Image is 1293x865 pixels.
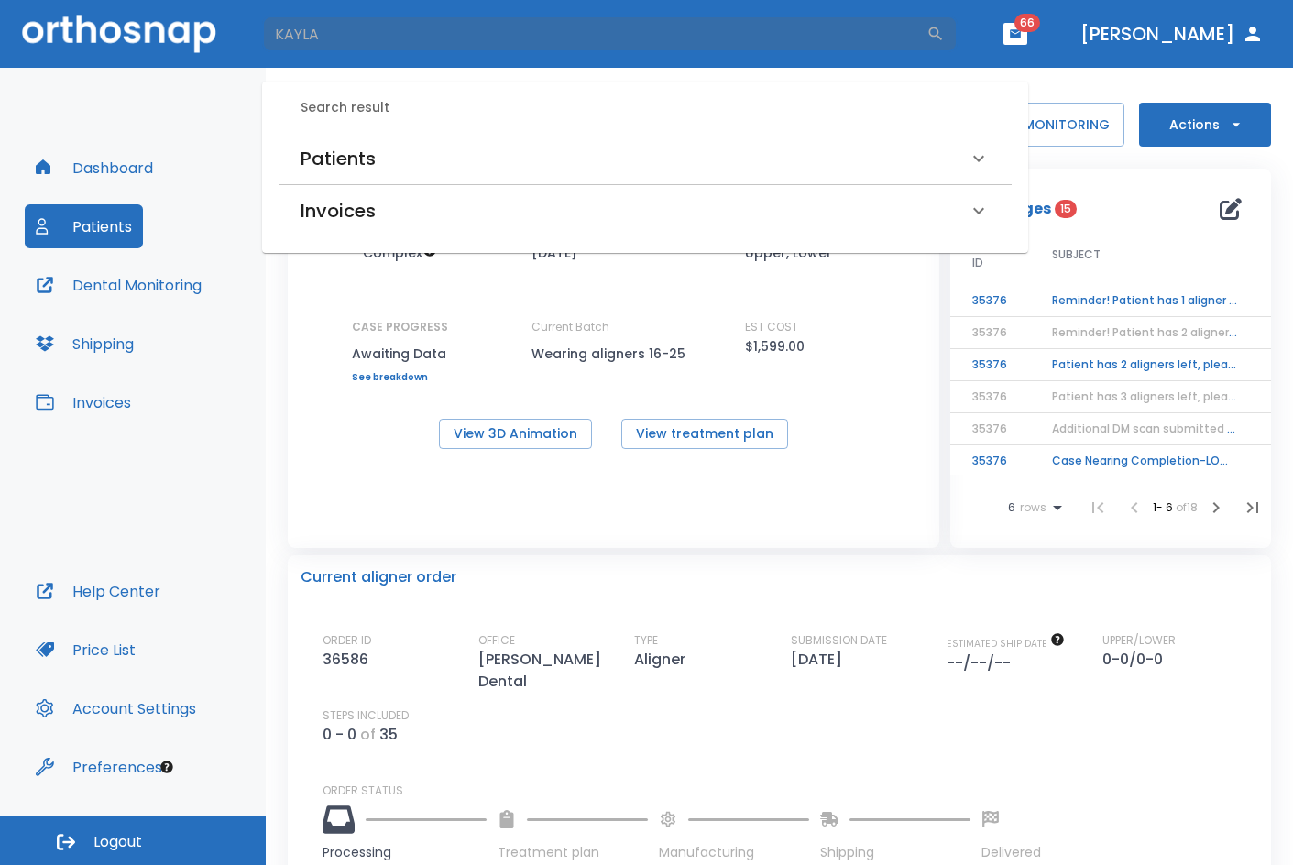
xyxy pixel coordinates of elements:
[745,335,805,357] p: $1,599.00
[1102,632,1176,649] p: UPPER/LOWER
[352,343,448,365] p: Awaiting Data
[323,783,1258,799] p: ORDER STATUS
[1153,499,1176,515] span: 1 - 6
[972,421,1007,436] span: 35376
[634,649,693,671] p: Aligner
[301,566,456,588] p: Current aligner order
[1015,501,1046,514] span: rows
[279,185,1012,236] div: Invoices
[25,146,164,190] button: Dashboard
[301,98,1012,118] h6: Search result
[323,632,371,649] p: ORDER ID
[25,263,213,307] button: Dental Monitoring
[25,628,147,672] button: Price List
[22,15,216,52] img: Orthosnap
[25,322,145,366] button: Shipping
[478,649,634,693] p: [PERSON_NAME] Dental
[950,285,1030,317] td: 35376
[981,843,1041,862] p: Delivered
[1139,103,1271,147] button: Actions
[531,343,696,365] p: Wearing aligners 16-25
[25,204,143,248] button: Patients
[947,652,1018,674] p: --/--/--
[531,319,696,335] p: Current Batch
[972,238,1008,271] span: ORDER ID
[969,103,1124,147] button: PAUSEMONITORING
[25,569,171,613] button: Help Center
[301,144,376,173] h6: Patients
[947,637,1065,651] span: The date will be available after approving treatment plan
[634,632,658,649] p: TYPE
[1030,349,1259,381] td: Patient has 2 aligners left, please order next set!
[745,242,832,264] p: Upper, Lower
[621,419,788,449] button: View treatment plan
[1014,14,1040,32] span: 66
[1030,285,1259,317] td: Reminder! Patient has 1 aligner left, please order next set!
[791,649,849,671] p: [DATE]
[1102,649,1170,671] p: 0-0/0-0
[972,389,1007,404] span: 35376
[1008,501,1015,514] span: 6
[323,724,356,746] p: 0 - 0
[379,724,398,746] p: 35
[301,196,376,225] h6: Invoices
[262,16,926,52] input: Search by Patient Name or Case #
[1052,421,1290,436] span: Additional DM scan submitted by patient!
[323,707,409,724] p: STEPS INCLUDED
[498,843,648,862] p: Treatment plan
[363,244,437,262] span: Up to 50 Steps (100 aligners)
[531,242,577,264] p: [DATE]
[25,745,173,789] button: Preferences
[25,686,207,730] button: Account Settings
[950,349,1030,381] td: 35376
[1073,17,1271,50] button: [PERSON_NAME]
[360,724,376,746] p: of
[352,372,448,383] a: See breakdown
[745,319,798,335] p: EST COST
[25,380,142,424] button: Invoices
[439,419,592,449] button: View 3D Animation
[972,324,1007,340] span: 35376
[478,632,515,649] p: OFFICE
[1055,200,1077,218] span: 15
[1030,445,1259,477] td: Case Nearing Completion-LOWER
[159,759,175,775] div: Tooltip anchor
[1052,246,1101,263] span: SUBJECT
[950,445,1030,477] td: 35376
[791,632,887,649] p: SUBMISSION DATE
[352,319,448,335] p: CASE PROGRESS
[279,133,1012,184] div: Patients
[820,843,970,862] p: Shipping
[93,832,142,852] span: Logout
[323,649,376,671] p: 36586
[1176,499,1198,515] span: of 18
[659,843,809,862] p: Manufacturing
[323,843,487,862] p: Processing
